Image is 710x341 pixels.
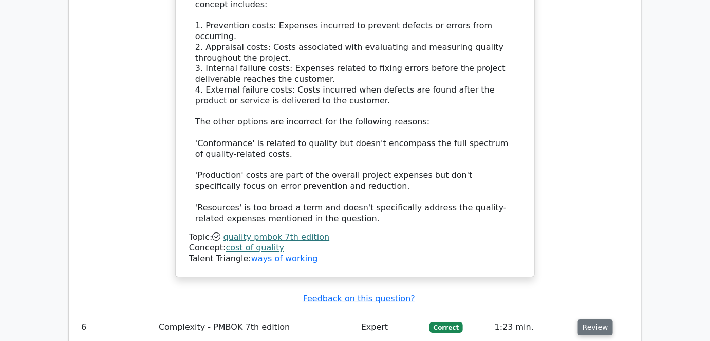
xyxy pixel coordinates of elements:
a: cost of quality [226,243,285,253]
a: quality pmbok 7th edition [223,232,330,242]
div: Topic: [189,232,521,243]
button: Review [578,319,613,335]
div: Concept: [189,243,521,254]
span: Correct [429,322,463,332]
a: ways of working [251,254,318,263]
div: Talent Triangle: [189,232,521,264]
a: Feedback on this question? [303,294,415,303]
